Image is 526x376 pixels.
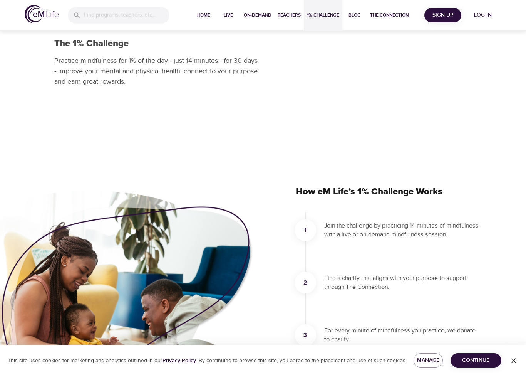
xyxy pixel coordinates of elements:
[219,11,238,19] span: Live
[464,8,501,22] button: Log in
[162,357,196,364] a: Privacy Policy
[278,11,301,19] span: Teachers
[296,179,491,204] h2: How eM Life’s 1% Challenge Works
[194,11,213,19] span: Home
[54,38,258,49] h2: The 1% Challenge
[424,8,461,22] button: Sign Up
[295,219,316,241] div: 1
[370,11,409,19] span: The Connection
[25,5,59,23] img: logo
[307,11,339,19] span: 1% Challenge
[467,10,498,20] span: Log in
[414,353,442,368] button: Manage
[244,11,271,19] span: On-Demand
[420,356,436,365] span: Manage
[324,221,482,239] p: Join the challenge by practicing 14 minutes of mindfulness with a live or on-demand mindfulness s...
[84,7,169,24] input: Find programs, teachers, etc...
[295,272,316,293] div: 2
[457,356,495,365] span: Continue
[324,326,482,344] p: For every minute of mindfulness you practice, we donate to charity.
[295,324,316,346] div: 3
[324,274,482,292] p: Find a charity that aligns with your purpose to support through The Connection.
[451,353,501,368] button: Continue
[345,11,364,19] span: Blog
[427,10,458,20] span: Sign Up
[54,56,258,87] p: Practice mindfulness for 1% of the day - just 14 minutes - for 30 days - Improve your mental and ...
